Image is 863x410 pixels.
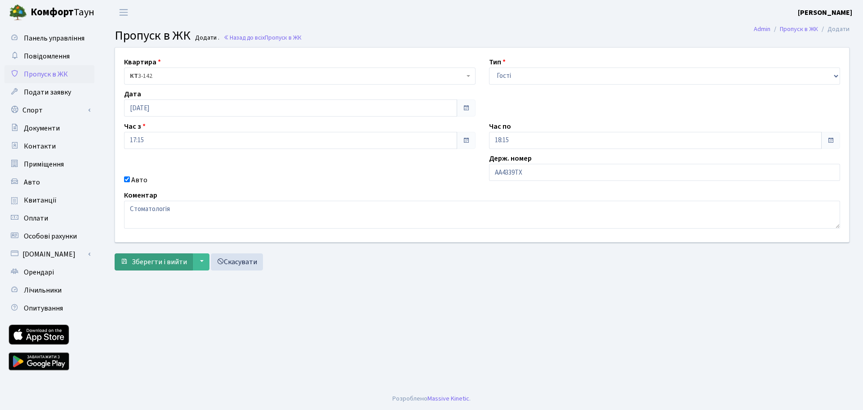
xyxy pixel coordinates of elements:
[265,33,302,42] span: Пропуск в ЖК
[4,83,94,101] a: Подати заявку
[223,33,302,42] a: Назад до всіхПропуск в ЖК
[798,8,852,18] b: [PERSON_NAME]
[193,34,219,42] small: Додати .
[4,119,94,137] a: Документи
[115,253,193,270] button: Зберегти і вийти
[4,155,94,173] a: Приміщення
[9,4,27,22] img: logo.png
[4,65,94,83] a: Пропуск в ЖК
[4,209,94,227] a: Оплати
[24,285,62,295] span: Лічильники
[24,303,63,313] span: Опитування
[24,213,48,223] span: Оплати
[4,227,94,245] a: Особові рахунки
[780,24,818,34] a: Пропуск в ЖК
[798,7,852,18] a: [PERSON_NAME]
[392,394,471,404] div: Розроблено .
[4,47,94,65] a: Повідомлення
[4,191,94,209] a: Квитанції
[24,33,85,43] span: Панель управління
[124,68,476,85] span: <b>КТ</b>&nbsp;&nbsp;&nbsp;&nbsp;3-142
[31,5,74,19] b: Комфорт
[130,72,464,81] span: <b>КТ</b>&nbsp;&nbsp;&nbsp;&nbsp;3-142
[24,69,68,79] span: Пропуск в ЖК
[24,231,77,241] span: Особові рахунки
[4,173,94,191] a: Авто
[24,159,64,169] span: Приміщення
[4,29,94,47] a: Панель управління
[131,175,147,185] label: Авто
[124,89,141,99] label: Дата
[24,141,56,151] span: Контакти
[4,299,94,317] a: Опитування
[124,57,161,68] label: Квартира
[4,263,94,281] a: Орендарі
[740,20,863,39] nav: breadcrumb
[124,190,157,201] label: Коментар
[31,5,94,20] span: Таун
[211,253,263,270] a: Скасувати
[4,245,94,263] a: [DOMAIN_NAME]
[132,257,187,267] span: Зберегти і вийти
[4,101,94,119] a: Спорт
[427,394,469,403] a: Massive Kinetic
[24,51,70,61] span: Повідомлення
[124,121,146,132] label: Час з
[130,72,138,81] b: КТ
[489,121,511,132] label: Час по
[754,24,770,34] a: Admin
[112,5,135,20] button: Переключити навігацію
[4,281,94,299] a: Лічильники
[24,177,40,187] span: Авто
[24,123,60,133] span: Документи
[24,87,71,97] span: Подати заявку
[489,164,841,181] input: AA0001AA
[24,267,54,277] span: Орендарі
[489,153,532,164] label: Держ. номер
[818,24,850,34] li: Додати
[4,137,94,155] a: Контакти
[24,195,57,205] span: Квитанції
[489,57,506,68] label: Тип
[115,27,191,45] span: Пропуск в ЖК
